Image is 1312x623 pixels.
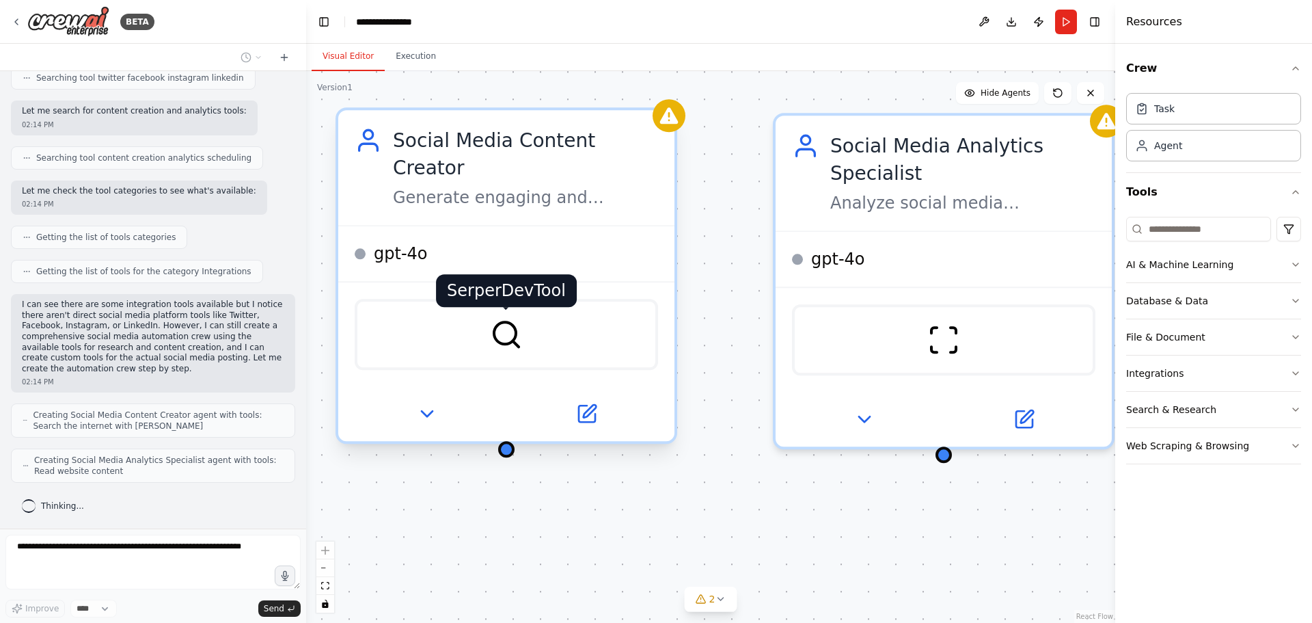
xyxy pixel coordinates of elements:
[1126,356,1301,391] button: Integrations
[1126,283,1301,319] button: Database & Data
[1126,247,1301,282] button: AI & Machine Learning
[509,397,664,430] button: Open in side panel
[316,542,334,613] div: React Flow controls
[22,377,284,387] div: 02:14 PM
[830,192,1095,214] div: Analyze social media engagement metrics across multiple platforms, identify patterns in audience ...
[36,72,244,83] span: Searching tool twitter facebook instagram linkedin
[36,153,251,163] span: Searching tool content creation analytics scheduling
[1126,319,1301,355] button: File & Document
[1126,88,1301,172] div: Crew
[22,120,247,130] div: 02:14 PM
[314,12,333,31] button: Hide left sidebar
[393,127,658,181] div: Social Media Content Creator
[258,600,301,617] button: Send
[773,113,1115,449] div: Social Media Analytics SpecialistAnalyze social media engagement metrics across multiple platform...
[709,592,715,606] span: 2
[316,559,334,577] button: zoom out
[36,232,176,243] span: Getting the list of tools categories
[1126,14,1182,30] h4: Resources
[22,300,284,374] p: I can see there are some integration tools available but I notice there aren't direct social medi...
[312,42,385,71] button: Visual Editor
[956,82,1039,104] button: Hide Agents
[811,248,865,270] span: gpt-4o
[1126,173,1301,211] button: Tools
[356,15,424,29] nav: breadcrumb
[830,132,1095,187] div: Social Media Analytics Specialist
[1154,102,1175,116] div: Task
[1126,49,1301,88] button: Crew
[34,455,284,477] span: Creating Social Media Analytics Specialist agent with tools: Read website content
[120,14,154,30] div: BETA
[336,113,677,449] div: Social Media Content CreatorGenerate engaging and relevant social media content ideas based on tr...
[1126,428,1301,464] button: Web Scraping & Browsing
[1154,139,1182,153] div: Agent
[22,186,256,197] p: Let me check the tool categories to see what's available:
[41,501,84,512] span: Thinking...
[273,49,295,66] button: Start a new chat
[317,82,353,93] div: Version 1
[33,410,284,432] span: Creating Social Media Content Creator agent with tools: Search the internet with [PERSON_NAME]
[1085,12,1104,31] button: Hide right sidebar
[22,106,247,117] p: Let me search for content creation and analytics tools:
[490,318,523,351] img: SerperDevTool
[5,600,65,618] button: Improve
[927,323,960,356] img: ScrapeWebsiteTool
[1126,211,1301,475] div: Tools
[385,42,447,71] button: Execution
[275,566,295,586] button: Click to speak your automation idea
[685,587,737,612] button: 2
[316,577,334,595] button: fit view
[36,266,251,277] span: Getting the list of tools for the category Integrations
[25,603,59,614] span: Improve
[1076,613,1113,620] a: React Flow attribution
[1126,392,1301,427] button: Search & Research
[22,199,256,209] div: 02:14 PM
[264,603,284,614] span: Send
[316,595,334,613] button: toggle interactivity
[393,187,658,209] div: Generate engaging and relevant social media content ideas based on trending topics in {industry} ...
[235,49,268,66] button: Switch to previous chat
[27,6,109,37] img: Logo
[946,403,1101,436] button: Open in side panel
[374,243,428,265] span: gpt-4o
[981,88,1030,98] span: Hide Agents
